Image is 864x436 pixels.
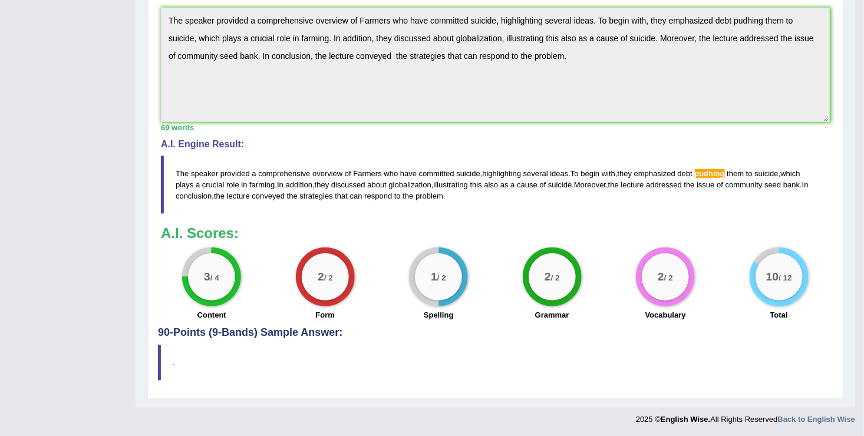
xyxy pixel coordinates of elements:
[727,169,744,178] span: them
[550,169,568,178] span: ideas
[367,180,387,189] span: about
[779,273,792,282] small: / 12
[227,191,250,200] span: lecture
[415,191,443,200] span: problem
[176,169,189,178] span: The
[574,180,606,189] span: Moreover
[636,408,855,425] div: 2025 © All Rights Reserved
[400,169,417,178] span: have
[176,180,193,189] span: plays
[684,180,695,189] span: the
[570,169,579,178] span: To
[196,180,200,189] span: a
[548,180,572,189] span: suicide
[535,309,569,321] label: Grammar
[161,139,830,150] h4: A.I. Engine Result:
[335,191,348,200] span: that
[161,122,830,133] div: 69 words
[161,225,239,241] b: A.I. Scores:
[664,273,673,282] small: / 2
[252,191,285,200] span: conveyed
[191,169,218,178] span: speaker
[551,273,560,282] small: / 2
[697,180,714,189] span: issue
[197,309,226,321] label: Content
[318,270,324,283] big: 2
[500,180,509,189] span: as
[540,180,546,189] span: of
[364,191,392,200] span: respond
[545,270,551,283] big: 2
[176,191,212,200] span: conclusion
[249,180,275,189] span: farming
[726,180,763,189] span: community
[331,180,365,189] span: discussed
[210,273,219,282] small: / 4
[353,169,381,178] span: Farmers
[602,169,615,178] span: with
[161,156,830,214] blockquote: , . , , . , , . , . , .
[766,270,779,283] big: 10
[431,270,437,283] big: 1
[764,180,781,189] span: seed
[350,191,362,200] span: can
[437,273,446,282] small: / 2
[315,180,329,189] span: they
[389,180,431,189] span: globalization
[754,169,778,178] span: suicide
[204,270,210,283] big: 3
[770,309,788,321] label: Total
[778,415,855,424] a: Back to English Wise
[419,169,454,178] span: committed
[781,169,800,178] span: which
[581,169,599,178] span: begin
[433,180,468,189] span: illustrating
[783,180,800,189] span: bank
[608,180,619,189] span: the
[226,180,239,189] span: role
[634,169,675,178] span: emphasized
[717,180,723,189] span: of
[299,191,332,200] span: strategies
[241,180,247,189] span: in
[403,191,413,200] span: the
[158,345,833,381] blockquote: .
[286,180,313,189] span: addition
[523,169,548,178] span: several
[456,169,480,178] span: suicide
[202,180,225,189] span: crucial
[394,191,401,200] span: to
[802,180,809,189] span: In
[252,169,256,178] span: a
[345,169,351,178] span: of
[316,309,335,321] label: Form
[484,180,498,189] span: also
[658,270,664,283] big: 2
[470,180,482,189] span: this
[424,309,454,321] label: Spelling
[646,180,682,189] span: addressed
[277,180,283,189] span: In
[645,309,686,321] label: Vocabulary
[621,180,644,189] span: lecture
[285,191,287,200] span: Possible typo: you repeated a whitespace (did you mean: )
[324,273,333,282] small: / 2
[661,415,710,424] strong: English Wise.
[517,180,537,189] span: cause
[258,169,310,178] span: comprehensive
[678,169,692,178] span: debt
[746,169,753,178] span: to
[510,180,515,189] span: a
[618,169,632,178] span: they
[695,169,725,178] span: Possible spelling mistake found. (did you mean: pushing)
[287,191,298,200] span: the
[220,169,250,178] span: provided
[482,169,521,178] span: highlighting
[384,169,398,178] span: who
[312,169,342,178] span: overview
[214,191,225,200] span: the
